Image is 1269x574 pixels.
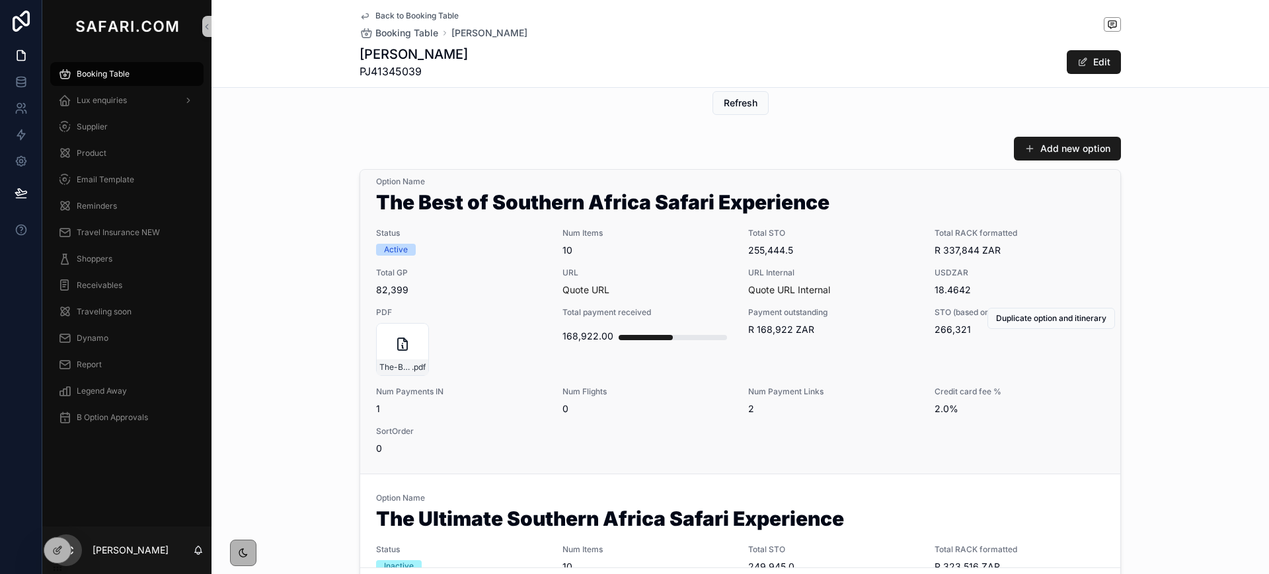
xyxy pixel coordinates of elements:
[360,45,468,63] h1: [PERSON_NAME]
[376,402,547,415] span: 1
[77,95,127,106] span: Lux enquiries
[376,544,547,555] span: Status
[935,544,1105,555] span: Total RACK formatted
[360,158,1120,474] a: Option NameThe Best of Southern Africa Safari ExperienceStatusActiveNum Items10Total STO255,444.5...
[375,26,438,40] span: Booking Table
[77,333,108,343] span: Dynamo
[562,284,609,295] a: Quote URL
[748,323,919,336] span: R 168,922 ZAR
[562,544,733,555] span: Num Items
[77,69,130,79] span: Booking Table
[376,176,1104,187] span: Option Name
[50,379,204,403] a: Legend Away
[376,283,547,297] span: 82,399
[93,544,169,557] p: [PERSON_NAME]
[42,53,211,447] div: scrollable content
[73,16,181,37] img: App logo
[50,353,204,377] a: Report
[376,307,547,318] span: PDF
[748,307,919,318] span: Payment outstanding
[77,254,112,264] span: Shoppers
[562,560,733,573] span: 10
[562,228,733,238] span: Num Items
[384,244,408,256] div: Active
[996,313,1106,324] span: Duplicate option and itinerary
[77,201,117,211] span: Reminders
[379,362,412,373] span: The-Best-of-Southern-Africa-Safari-Experience
[77,227,160,238] span: Travel Insurance NEW
[935,560,1105,573] span: R 323,516 ZAR
[748,228,919,238] span: Total STO
[748,402,919,415] span: 2
[935,228,1105,238] span: Total RACK formatted
[935,244,1105,257] span: R 337,844 ZAR
[50,406,204,429] a: B Option Approvals
[50,115,204,139] a: Supplier
[376,228,547,238] span: Status
[360,63,468,79] span: PJ41345039
[77,359,102,370] span: Report
[77,122,108,132] span: Supplier
[50,247,204,271] a: Shoppers
[935,307,1105,318] span: STO (based on invoices received)
[384,560,414,572] div: Inactive
[562,323,613,349] div: 168,922.00
[376,426,547,437] span: SortOrder
[50,89,204,112] a: Lux enquiries
[562,307,733,318] span: Total payment received
[50,168,204,192] a: Email Template
[748,386,919,397] span: Num Payment Links
[77,174,134,185] span: Email Template
[935,402,1105,415] span: 2.0%
[1014,137,1121,161] button: Add new option
[451,26,527,40] a: [PERSON_NAME]
[724,96,757,110] span: Refresh
[935,283,1105,297] span: 18.4642
[77,386,127,396] span: Legend Away
[562,402,733,415] span: 0
[748,560,919,573] span: 249,945.0
[376,493,1104,503] span: Option Name
[50,221,204,244] a: Travel Insurance NEW
[712,91,769,115] button: Refresh
[376,386,547,397] span: Num Payments IN
[748,544,919,555] span: Total STO
[77,306,132,317] span: Traveling soon
[935,323,1105,336] span: 266,321
[50,194,204,218] a: Reminders
[375,11,459,21] span: Back to Booking Table
[1067,50,1121,74] button: Edit
[50,300,204,324] a: Traveling soon
[987,308,1115,329] button: Duplicate option and itinerary
[50,273,204,297] a: Receivables
[50,141,204,165] a: Product
[376,192,1104,217] h1: The Best of Southern Africa Safari Experience
[77,148,106,159] span: Product
[748,284,830,295] a: Quote URL Internal
[562,386,733,397] span: Num Flights
[77,412,148,423] span: B Option Approvals
[935,386,1105,397] span: Credit card fee %
[360,11,459,21] a: Back to Booking Table
[935,268,1105,278] span: USDZAR
[412,362,426,373] span: .pdf
[360,26,438,40] a: Booking Table
[562,244,733,257] span: 10
[50,62,204,86] a: Booking Table
[748,244,919,257] span: 255,444.5
[77,280,122,291] span: Receivables
[748,268,919,278] span: URL Internal
[376,442,547,455] span: 0
[376,268,547,278] span: Total GP
[562,268,733,278] span: URL
[50,326,204,350] a: Dynamo
[376,509,1104,534] h1: The Ultimate Southern Africa Safari Experience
